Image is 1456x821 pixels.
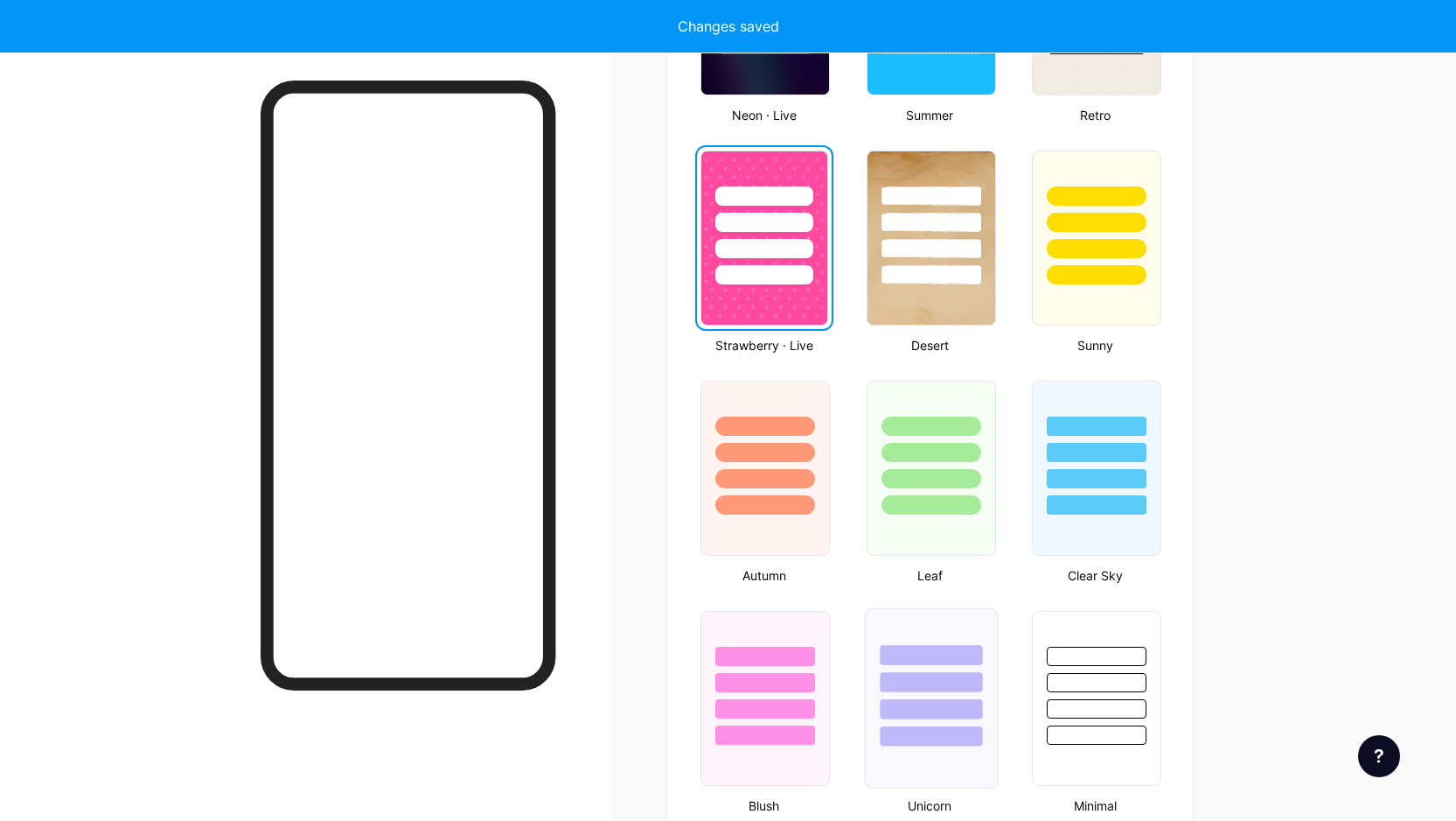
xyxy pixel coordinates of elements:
div: Desert [861,336,999,354]
div: Strawberry · Live [695,336,832,354]
div: Neon · Live [695,106,832,124]
div: Leaf [861,566,999,585]
div: Blush [695,796,832,815]
div: Retro [1027,106,1164,124]
div: Clear Sky [1027,566,1164,585]
div: Minimal [1027,796,1164,815]
div: Autumn [695,566,832,585]
div: Summer [861,106,999,124]
div: Sunny [1027,336,1164,354]
div: Changes saved [678,16,779,37]
div: Unicorn [861,796,999,815]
